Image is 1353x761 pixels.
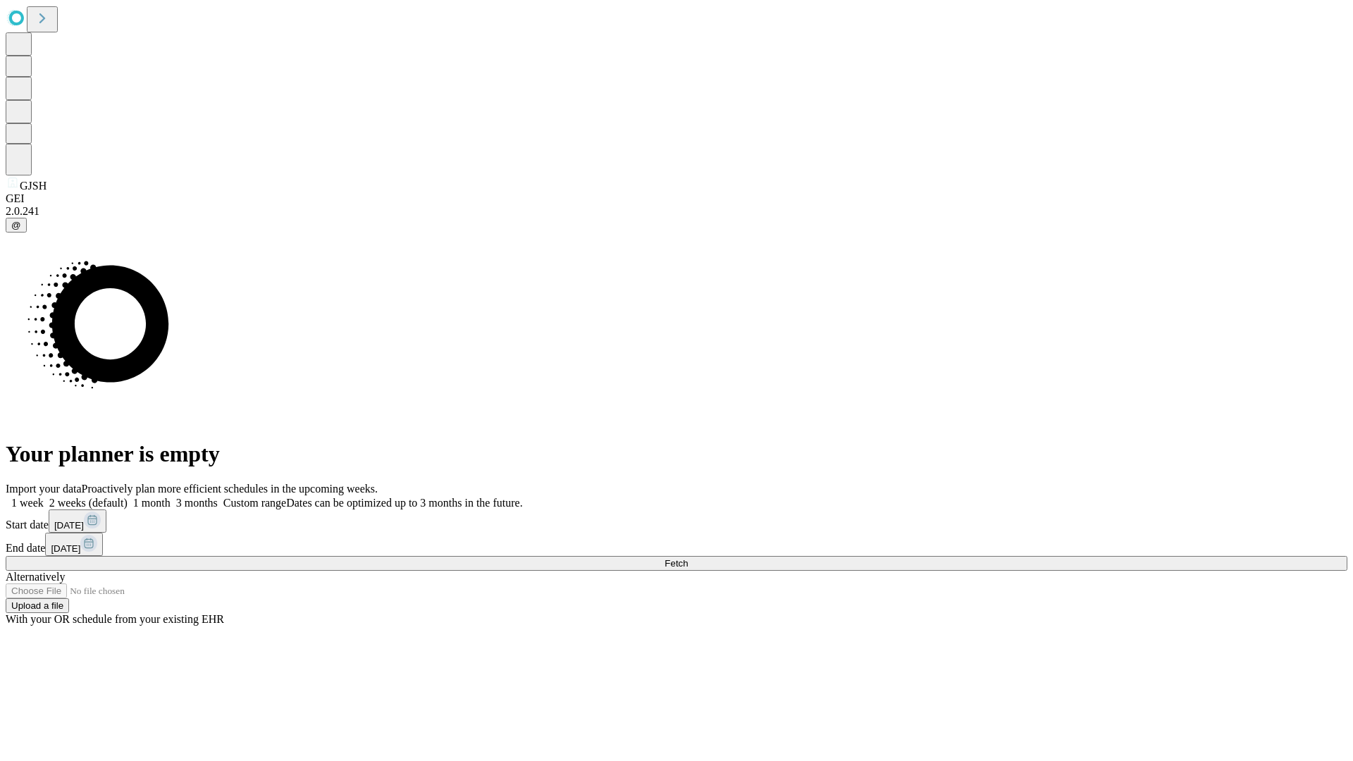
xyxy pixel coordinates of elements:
button: @ [6,218,27,233]
span: Fetch [665,558,688,569]
button: Upload a file [6,598,69,613]
span: Dates can be optimized up to 3 months in the future. [286,497,522,509]
span: Import your data [6,483,82,495]
span: @ [11,220,21,230]
span: Proactively plan more efficient schedules in the upcoming weeks. [82,483,378,495]
button: [DATE] [45,533,103,556]
div: 2.0.241 [6,205,1347,218]
span: With your OR schedule from your existing EHR [6,613,224,625]
div: End date [6,533,1347,556]
span: Custom range [223,497,286,509]
span: 1 week [11,497,44,509]
span: Alternatively [6,571,65,583]
div: GEI [6,192,1347,205]
span: [DATE] [54,520,84,531]
button: Fetch [6,556,1347,571]
span: [DATE] [51,543,80,554]
div: Start date [6,509,1347,533]
span: 1 month [133,497,171,509]
span: 2 weeks (default) [49,497,128,509]
h1: Your planner is empty [6,441,1347,467]
span: 3 months [176,497,218,509]
span: GJSH [20,180,47,192]
button: [DATE] [49,509,106,533]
